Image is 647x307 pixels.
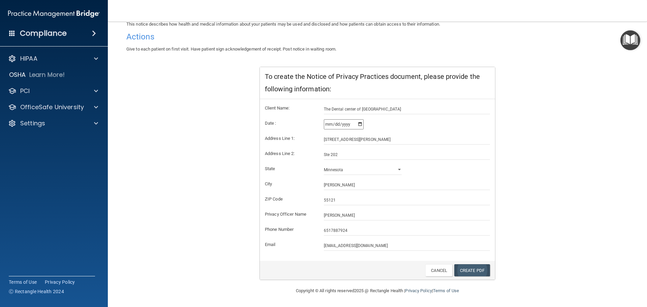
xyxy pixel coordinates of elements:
[433,288,459,293] a: Terms of Use
[405,288,432,293] a: Privacy Policy
[260,225,319,234] label: Phone Number
[324,195,490,205] input: _____
[260,180,319,188] label: City
[260,119,319,127] label: Date :
[9,279,37,285] a: Terms of Use
[260,134,319,143] label: Address Line 1:
[260,150,319,158] label: Address Line 2:
[20,119,45,127] p: Settings
[260,165,319,173] label: State
[20,103,84,111] p: OfficeSafe University
[8,87,98,95] a: PCI
[9,71,26,79] p: OSHA
[20,87,30,95] p: PCI
[254,280,500,302] div: Copyright © All rights reserved 2025 @ Rectangle Health | |
[454,264,490,277] a: Create PDF
[260,210,319,218] label: Privacy Officer Name
[260,195,319,203] label: ZIP Code
[29,71,65,79] p: Learn More!
[9,288,64,295] span: Ⓒ Rectangle Health 2024
[8,103,98,111] a: OfficeSafe University
[620,30,640,50] button: Open Resource Center
[530,259,639,286] iframe: Drift Widget Chat Controller
[20,55,37,63] p: HIPAA
[260,241,319,249] label: Email
[8,119,98,127] a: Settings
[260,67,495,99] div: To create the Notice of Privacy Practices document, please provide the following information:
[126,32,628,41] h4: Actions
[126,47,336,52] span: Give to each patient on first visit. Have patient sign acknowledgement of receipt. Post notice in...
[260,104,319,112] label: Client Name:
[8,55,98,63] a: HIPAA
[126,22,440,27] span: This notice describes how health and medical information about your patients may be used and disc...
[8,7,100,21] img: PMB logo
[45,279,75,285] a: Privacy Policy
[20,29,67,38] h4: Compliance
[425,264,453,277] a: Cancel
